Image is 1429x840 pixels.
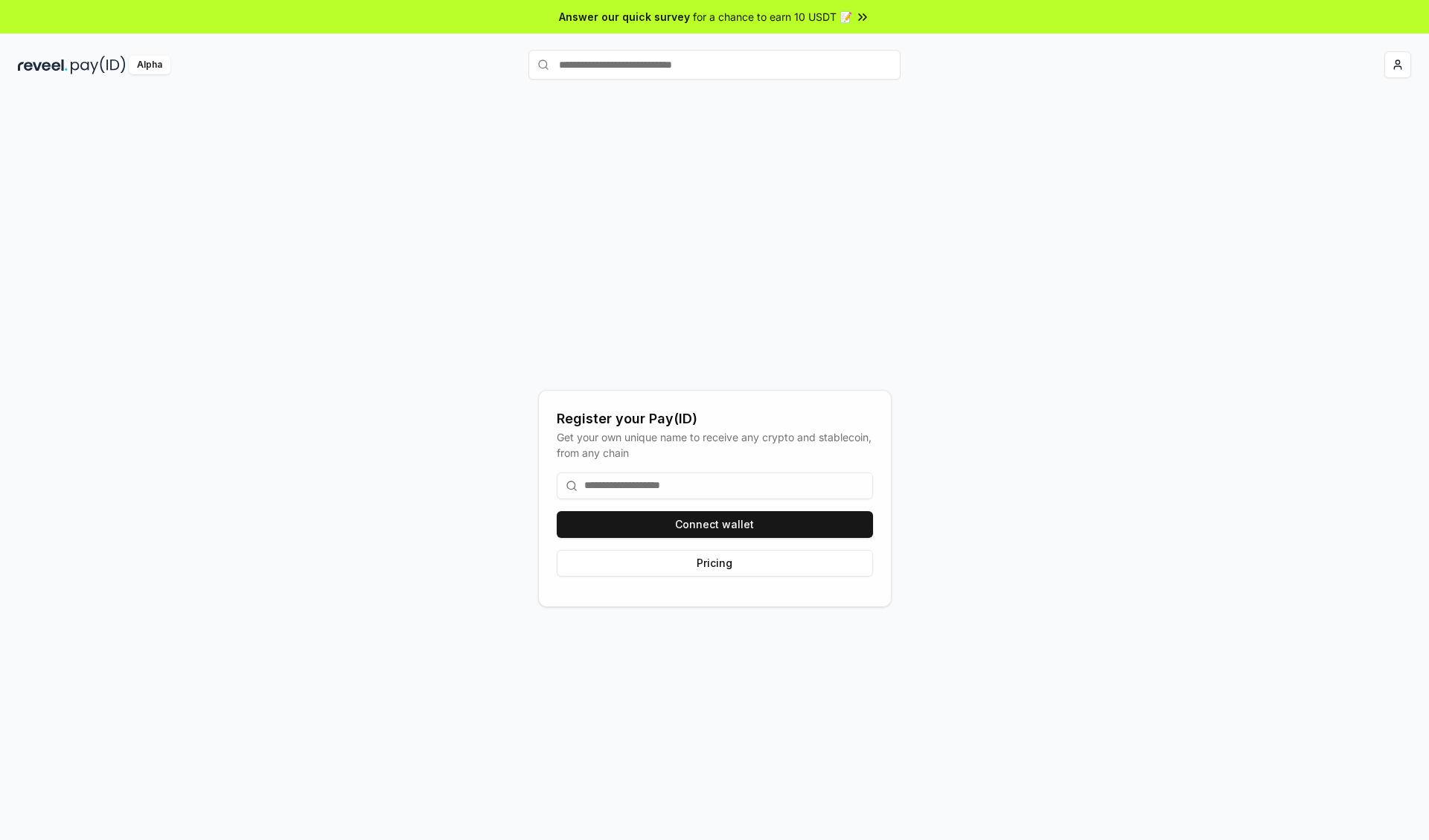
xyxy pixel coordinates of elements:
img: reveel_dark [18,56,68,74]
span: Answer our quick survey [559,9,690,25]
button: Pricing [557,550,873,577]
img: pay_id [71,56,126,74]
button: Connect wallet [557,511,873,538]
div: Get your own unique name to receive any crypto and stablecoin, from any chain [557,429,873,461]
div: Register your Pay(ID) [557,408,873,429]
div: Alpha [129,56,170,74]
span: for a chance to earn 10 USDT 📝 [693,9,852,25]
